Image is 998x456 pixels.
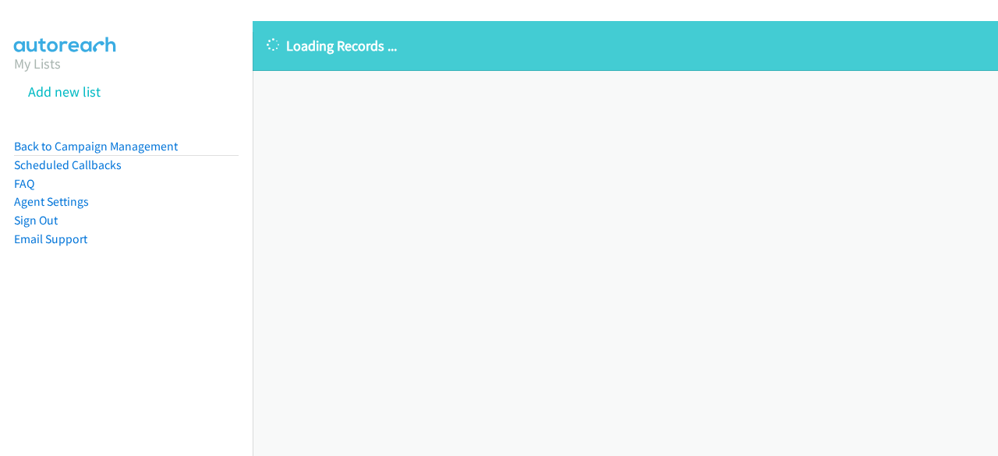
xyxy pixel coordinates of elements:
[14,194,89,209] a: Agent Settings
[14,213,58,228] a: Sign Out
[14,157,122,172] a: Scheduled Callbacks
[14,176,34,191] a: FAQ
[28,83,101,101] a: Add new list
[14,139,178,154] a: Back to Campaign Management
[14,55,61,72] a: My Lists
[267,35,984,56] p: Loading Records ...
[14,232,87,246] a: Email Support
